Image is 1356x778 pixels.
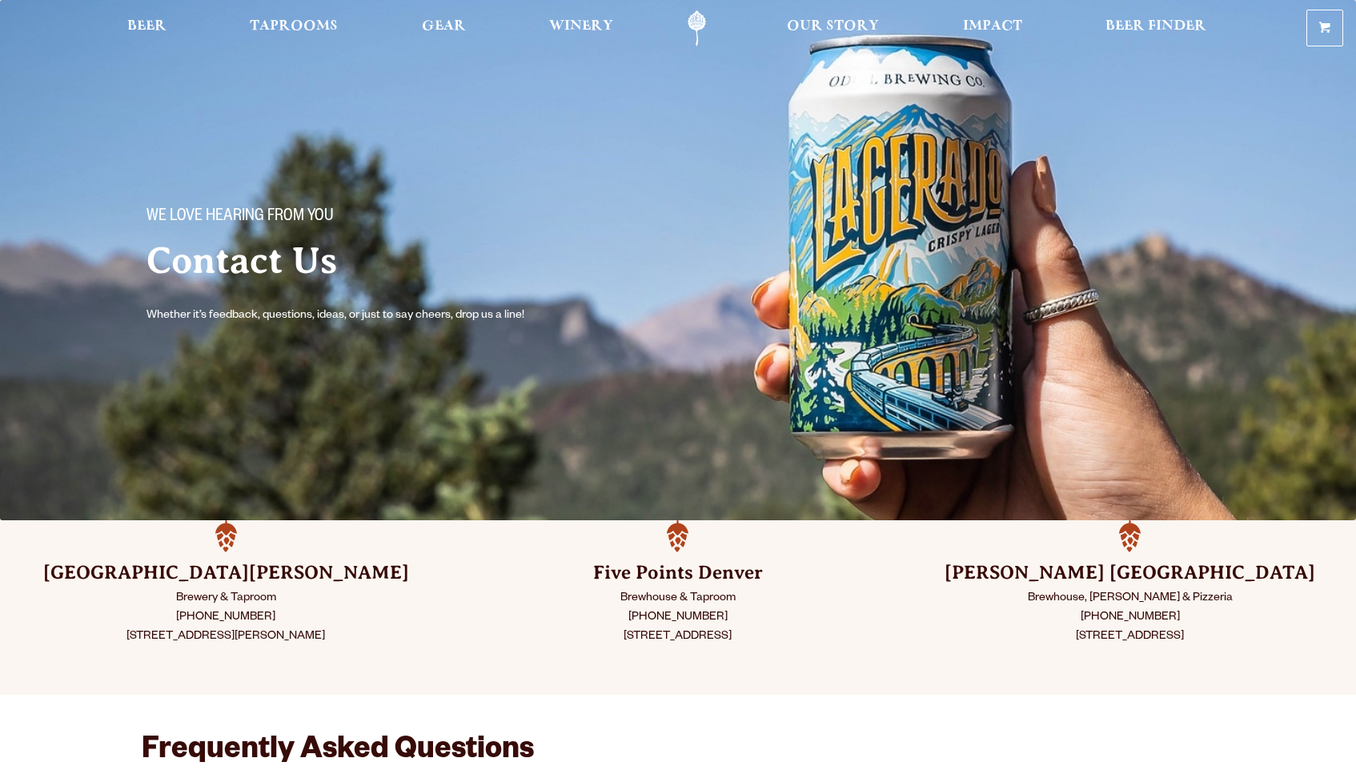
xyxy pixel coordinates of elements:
h2: Contact Us [146,241,646,281]
span: Taprooms [250,20,338,33]
a: Our Story [776,10,889,46]
a: Taprooms [239,10,348,46]
a: Odell Home [667,10,727,46]
span: Beer Finder [1105,20,1206,33]
span: Winery [549,20,613,33]
h2: Frequently Asked Questions [142,735,987,770]
p: Whether it’s feedback, questions, ideas, or just to say cheers, drop us a line! [146,307,556,326]
span: Beer [127,20,166,33]
span: Our Story [787,20,879,33]
a: Beer Finder [1095,10,1217,46]
a: Beer [117,10,177,46]
a: Gear [411,10,476,46]
span: Impact [963,20,1022,33]
span: Gear [422,20,466,33]
h3: [GEOGRAPHIC_DATA][PERSON_NAME] [40,560,412,586]
span: We love hearing from you [146,207,334,228]
h3: [PERSON_NAME] [GEOGRAPHIC_DATA] [944,560,1316,586]
p: Brewhouse & Taproom [PHONE_NUMBER] [STREET_ADDRESS] [492,589,865,647]
a: Winery [539,10,624,46]
h3: Five Points Denver [492,560,865,586]
a: Impact [953,10,1033,46]
p: Brewery & Taproom [PHONE_NUMBER] [STREET_ADDRESS][PERSON_NAME] [40,589,412,647]
p: Brewhouse, [PERSON_NAME] & Pizzeria [PHONE_NUMBER] [STREET_ADDRESS] [944,589,1316,647]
